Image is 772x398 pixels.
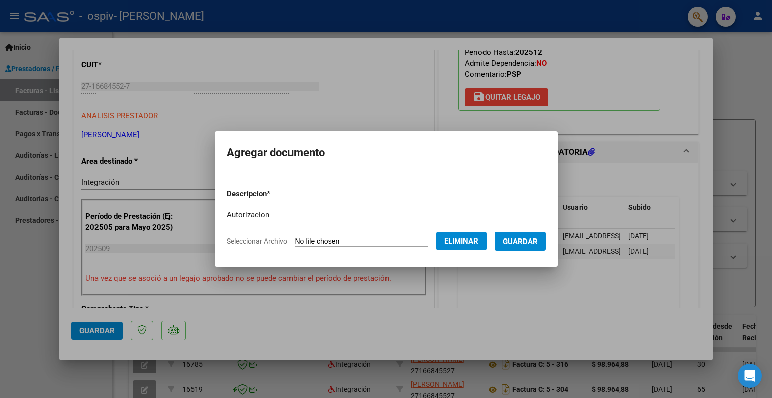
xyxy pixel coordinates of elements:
[444,236,478,246] span: Eliminar
[227,237,287,245] span: Seleccionar Archivo
[503,237,538,246] span: Guardar
[227,143,546,163] h2: Agregar documento
[495,232,546,251] button: Guardar
[436,232,487,250] button: Eliminar
[227,188,323,200] p: Descripcion
[738,364,762,388] div: Open Intercom Messenger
